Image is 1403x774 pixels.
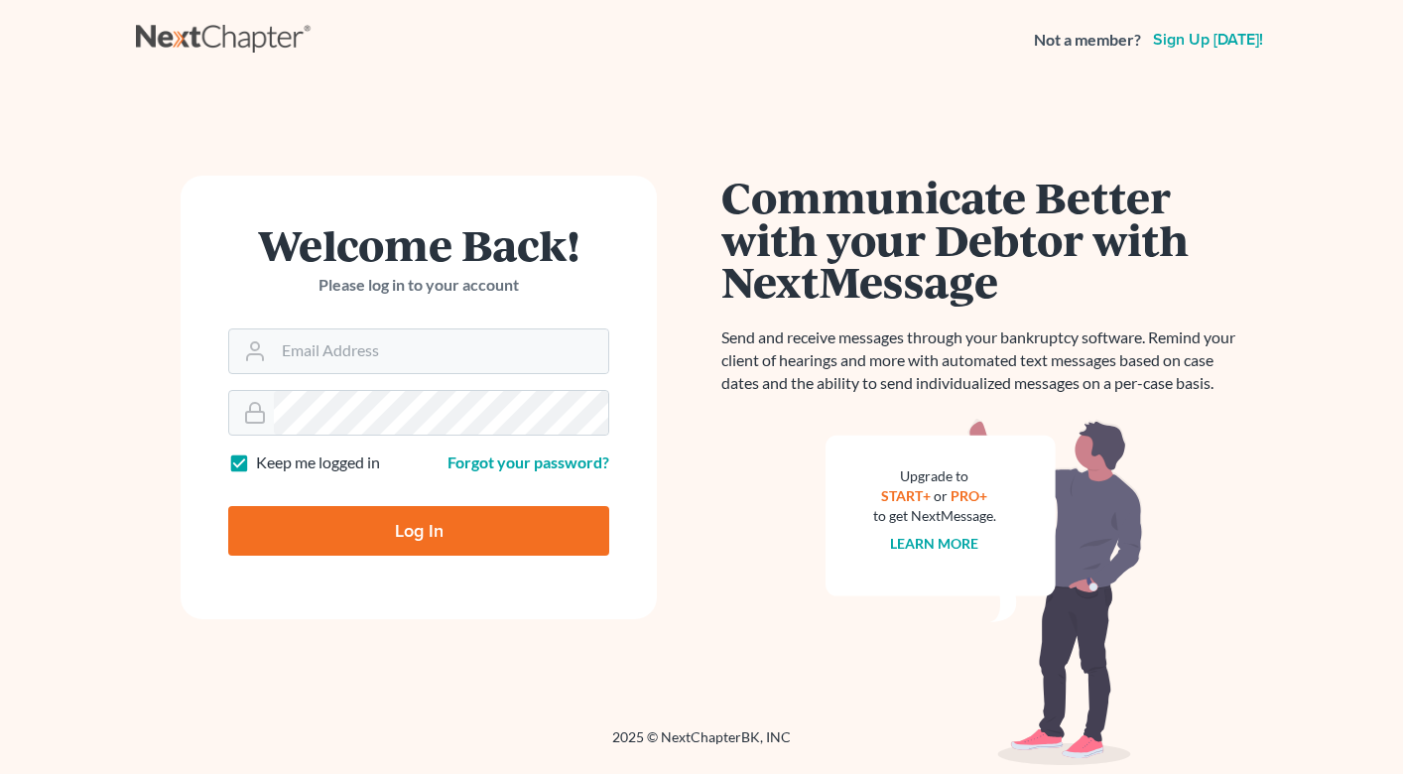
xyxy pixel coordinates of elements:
a: Learn more [891,535,979,552]
input: Log In [228,506,609,556]
strong: Not a member? [1034,29,1141,52]
img: nextmessage_bg-59042aed3d76b12b5cd301f8e5b87938c9018125f34e5fa2b7a6b67550977c72.svg [826,419,1143,766]
div: to get NextMessage. [873,506,996,526]
a: Forgot your password? [447,452,609,471]
a: START+ [882,487,932,504]
h1: Welcome Back! [228,223,609,266]
div: Upgrade to [873,466,996,486]
p: Send and receive messages through your bankruptcy software. Remind your client of hearings and mo... [721,326,1247,395]
p: Please log in to your account [228,274,609,297]
a: PRO+ [952,487,988,504]
label: Keep me logged in [256,451,380,474]
div: 2025 © NextChapterBK, INC [136,727,1267,763]
a: Sign up [DATE]! [1149,32,1267,48]
span: or [935,487,949,504]
h1: Communicate Better with your Debtor with NextMessage [721,176,1247,303]
input: Email Address [274,329,608,373]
